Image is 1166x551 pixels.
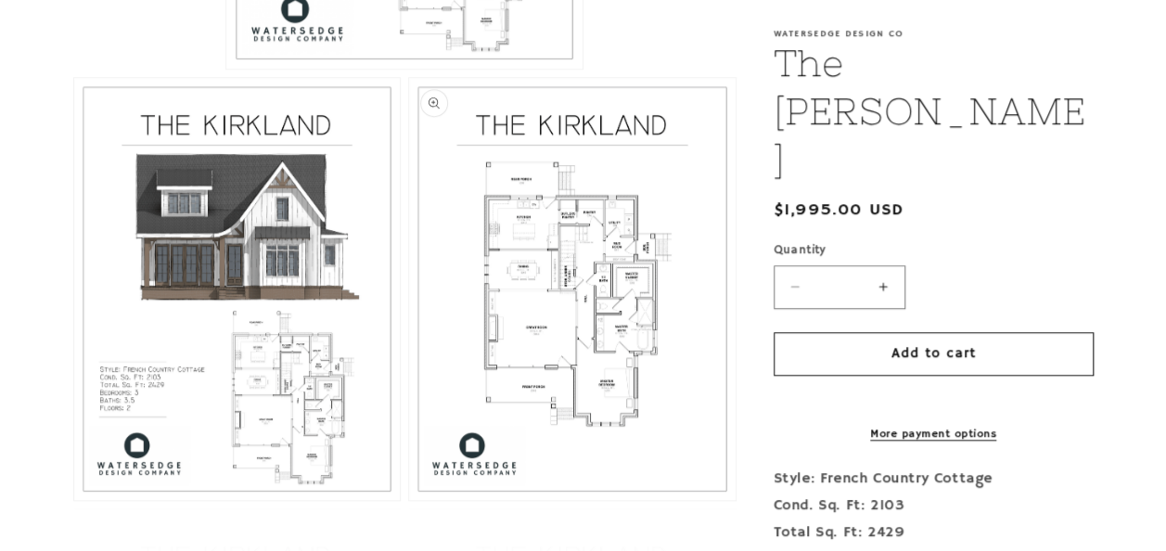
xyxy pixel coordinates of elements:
[774,332,1094,376] button: Add to cart
[774,198,904,223] span: $1,995.00 USD
[774,241,1094,260] label: Quantity
[774,426,1094,442] a: More payment options
[774,28,1094,39] p: Watersedge Design Co
[774,39,1094,184] h1: The [PERSON_NAME]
